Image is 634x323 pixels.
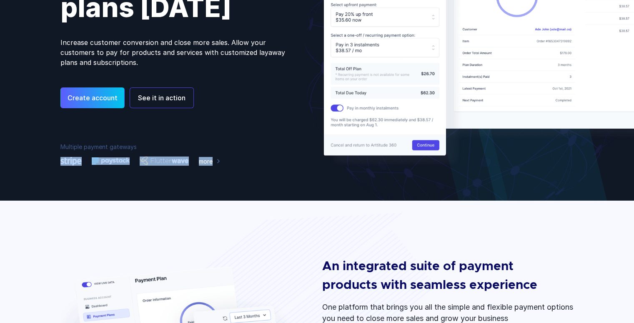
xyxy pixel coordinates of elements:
[60,37,301,67] p: Increase customer conversion and close more sales. Allow your customers to pay for products and s...
[130,87,194,108] button: See it in action
[592,281,624,313] iframe: Drift Widget Chat Controller
[140,157,189,166] img: Flutterwave
[60,157,82,166] img: Stripe
[92,157,130,165] img: Paystack
[199,157,213,166] span: more
[60,143,137,150] span: Multiple payment gateways
[322,257,562,295] h3: An integrated suite of payment products with seamless experience
[60,87,125,108] a: Create account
